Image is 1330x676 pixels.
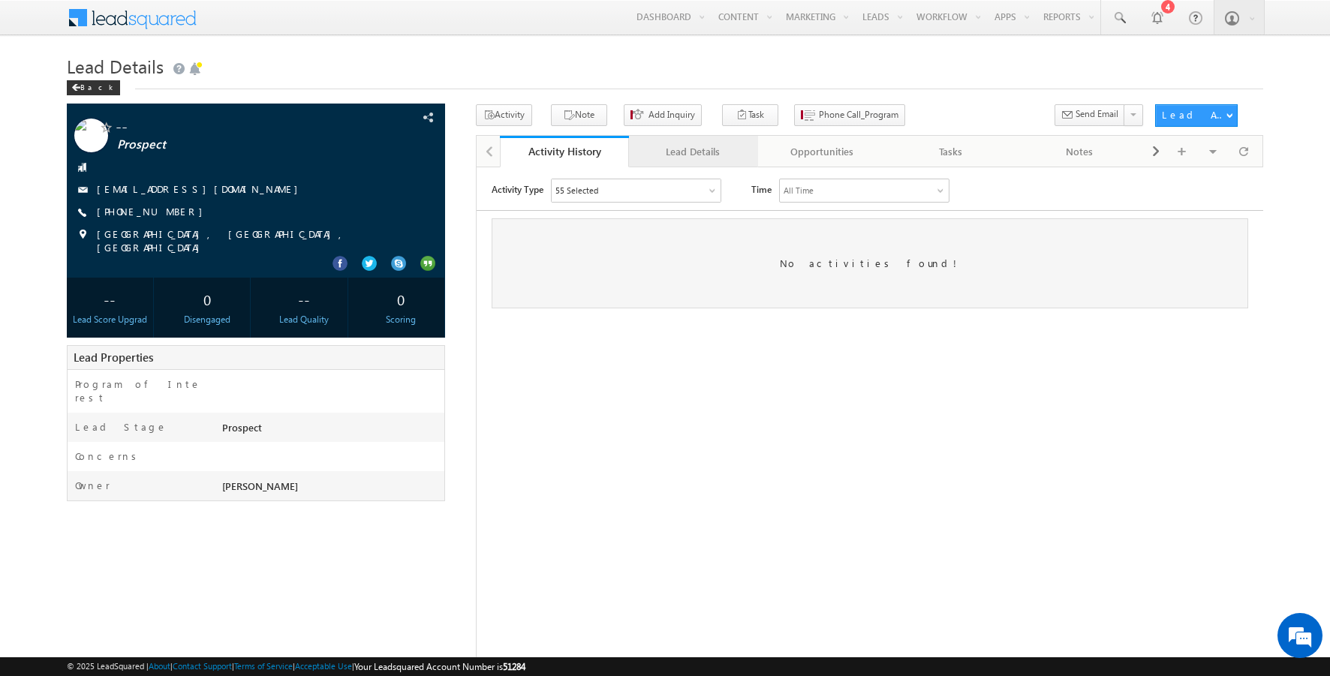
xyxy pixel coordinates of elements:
[1076,107,1118,121] span: Send Email
[75,420,167,434] label: Lead Stage
[887,136,1016,167] a: Tasks
[641,143,745,161] div: Lead Details
[354,661,525,672] span: Your Leadsquared Account Number is
[75,12,244,35] div: Sales Activity,Program,Email Bounced,Email Link Clicked,Email Marked Spam & 50 more..
[648,108,695,122] span: Add Inquiry
[67,80,128,92] a: Back
[75,449,142,463] label: Concerns
[500,136,629,167] a: Activity History
[264,313,343,326] div: Lead Quality
[167,313,246,326] div: Disengaged
[551,104,607,126] button: Note
[75,377,204,404] label: Program of Interest
[71,313,149,326] div: Lead Score Upgrad
[222,479,298,492] span: [PERSON_NAME]
[15,51,772,141] div: No activities found!
[307,17,337,30] div: All Time
[97,182,305,195] a: [EMAIL_ADDRESS][DOMAIN_NAME]
[75,479,110,492] label: Owner
[361,285,440,313] div: 0
[899,143,1003,161] div: Tasks
[74,350,153,365] span: Lead Properties
[97,227,406,254] span: [GEOGRAPHIC_DATA], [GEOGRAPHIC_DATA], [GEOGRAPHIC_DATA]
[1155,104,1238,127] button: Lead Actions
[149,661,170,671] a: About
[67,54,164,78] span: Lead Details
[361,313,440,326] div: Scoring
[794,104,905,126] button: Phone Call_Program
[67,659,525,674] span: © 2025 LeadSquared | | | | |
[234,661,293,671] a: Terms of Service
[275,11,295,34] span: Time
[218,420,444,441] div: Prospect
[117,137,354,152] span: Prospect
[1055,104,1125,126] button: Send Email
[71,285,149,313] div: --
[819,108,898,122] span: Phone Call_Program
[722,104,778,126] button: Task
[770,143,874,161] div: Opportunities
[511,144,618,158] div: Activity History
[264,285,343,313] div: --
[629,136,758,167] a: Lead Details
[116,119,352,134] span: --
[173,661,232,671] a: Contact Support
[1028,143,1131,161] div: Notes
[97,205,210,220] span: [PHONE_NUMBER]
[15,11,67,34] span: Activity Type
[79,17,122,30] div: 55 Selected
[1162,108,1226,122] div: Lead Actions
[1016,136,1145,167] a: Notes
[74,119,108,158] img: Profile photo
[476,104,532,126] button: Activity
[67,80,120,95] div: Back
[624,104,702,126] button: Add Inquiry
[167,285,246,313] div: 0
[295,661,352,671] a: Acceptable Use
[758,136,887,167] a: Opportunities
[503,661,525,672] span: 51284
